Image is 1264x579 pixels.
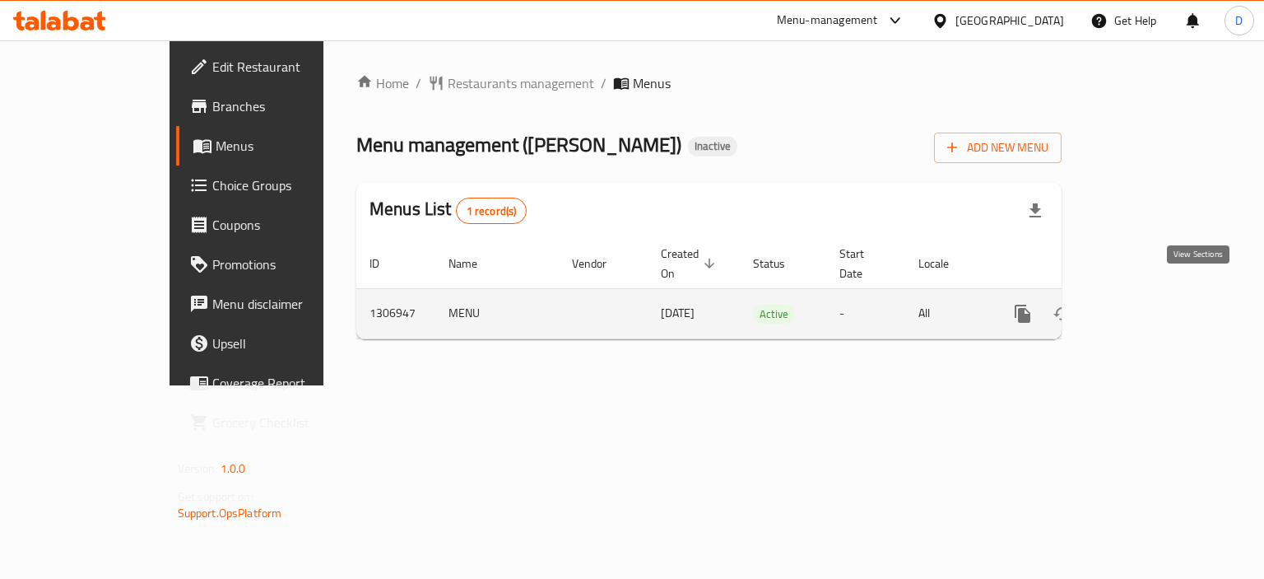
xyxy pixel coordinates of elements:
a: Edit Restaurant [176,47,381,86]
span: Menu management ( [PERSON_NAME] ) [356,126,681,163]
a: Menu disclaimer [176,284,381,324]
a: Support.OpsPlatform [178,502,282,524]
span: Upsell [212,334,368,353]
span: [DATE] [661,302,695,324]
span: Menus [216,136,368,156]
span: 1.0.0 [221,458,246,479]
td: 1306947 [356,288,435,339]
a: Upsell [176,324,381,363]
button: Change Status [1043,294,1082,334]
span: Status [753,254,806,273]
a: Promotions [176,245,381,284]
a: Menus [176,126,381,166]
span: Restaurants management [448,73,594,93]
td: - [826,288,905,339]
td: All [905,288,990,339]
a: Branches [176,86,381,126]
div: [GEOGRAPHIC_DATA] [955,12,1064,30]
table: enhanced table [356,239,1174,339]
span: Add New Menu [947,138,1048,158]
div: Total records count [456,198,527,224]
div: Menu-management [777,11,878,30]
span: Coupons [212,215,368,235]
span: Version: [178,458,218,479]
a: Coupons [176,205,381,245]
td: MENU [435,288,559,339]
button: more [1003,294,1043,334]
span: 1 record(s) [457,203,527,219]
span: Get support on: [178,486,253,507]
span: D [1235,12,1243,30]
nav: breadcrumb [356,73,1062,93]
a: Choice Groups [176,166,381,205]
div: Inactive [688,137,737,156]
span: ID [369,254,401,273]
div: Export file [1015,191,1055,231]
button: Add New Menu [934,133,1062,163]
span: Grocery Checklist [212,413,368,432]
h2: Menus List [369,197,527,224]
span: Promotions [212,254,368,274]
a: Coverage Report [176,363,381,403]
span: Created On [661,244,720,283]
span: Vendor [572,254,628,273]
span: Locale [918,254,970,273]
span: Active [753,305,795,324]
a: Restaurants management [428,73,594,93]
span: Name [448,254,499,273]
span: Coverage Report [212,373,368,393]
span: Edit Restaurant [212,57,368,77]
th: Actions [990,239,1174,289]
span: Start Date [839,244,885,283]
a: Home [356,73,409,93]
span: Inactive [688,139,737,153]
span: Branches [212,96,368,116]
span: Choice Groups [212,175,368,195]
li: / [416,73,421,93]
span: Menus [633,73,671,93]
li: / [601,73,606,93]
a: Grocery Checklist [176,403,381,442]
span: Menu disclaimer [212,294,368,314]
